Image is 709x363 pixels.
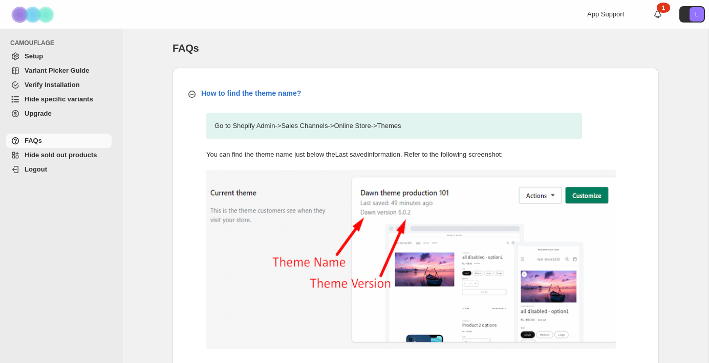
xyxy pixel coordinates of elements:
[25,110,52,117] span: Upgrade
[653,9,663,19] a: 1
[657,3,670,13] div: 1
[201,88,301,98] p: How to find the theme name?
[8,1,59,29] img: Camouflage
[6,78,112,92] a: Verify Installation
[206,113,582,139] p: Go to Shopify Admin -> Sales Channels -> Online Store -> Themes
[587,10,624,18] span: App Support
[25,67,89,74] span: Variant Picker Guide
[6,148,112,162] a: Hide sold out products
[25,151,97,159] span: Hide sold out products
[679,6,705,23] button: Avatar with initials L
[6,106,112,121] a: Upgrade
[25,81,80,89] span: Verify Installation
[25,52,43,60] span: Setup
[25,165,47,173] span: Logout
[6,134,112,148] a: FAQs
[10,39,116,47] span: CAMOUFLAGE
[6,162,112,177] a: Logout
[25,137,42,144] span: FAQs
[173,42,199,54] span: FAQs
[206,150,582,160] p: You can find the theme name just below the Last saved information. Refer to the following screens...
[6,49,112,63] a: Setup
[181,84,651,102] button: How to find the theme name?
[25,95,93,103] span: Hide specific variants
[6,92,112,106] a: Hide specific variants
[6,63,112,78] a: Variant Picker Guide
[695,11,698,17] text: L
[690,7,704,22] span: Avatar with initials L
[206,170,616,349] img: find-theme-name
